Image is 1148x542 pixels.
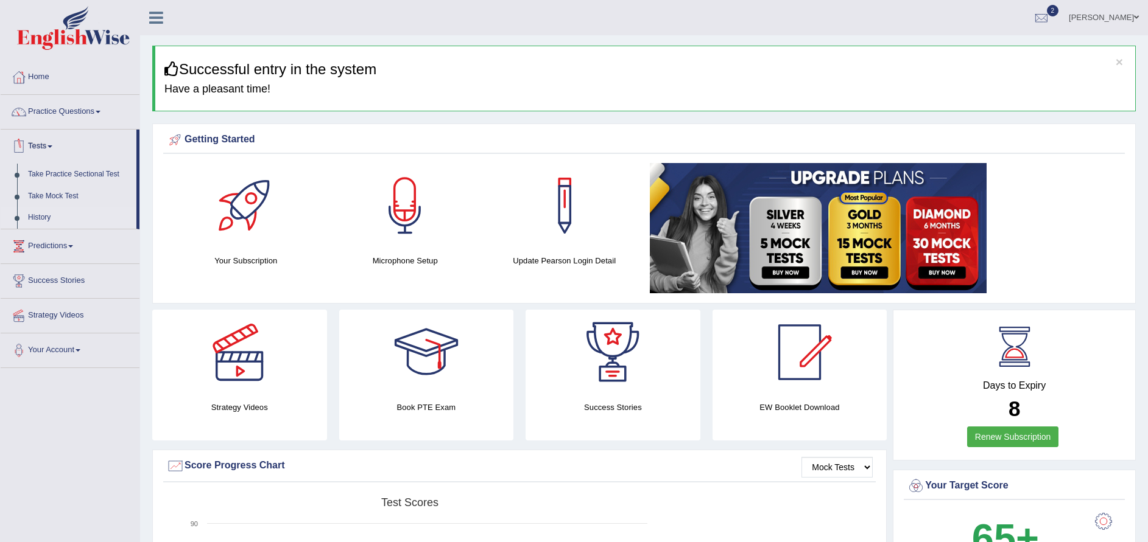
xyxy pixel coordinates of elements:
[152,401,327,414] h4: Strategy Videos
[650,163,987,293] img: small5.jpg
[166,131,1122,149] div: Getting Started
[907,380,1122,391] h4: Days to Expiry
[1,299,139,329] a: Strategy Videos
[526,401,700,414] h4: Success Stories
[166,457,873,475] div: Score Progress Chart
[1,130,136,160] a: Tests
[907,477,1122,495] div: Your Target Score
[331,254,478,267] h4: Microphone Setup
[191,520,198,527] text: 90
[1,229,139,260] a: Predictions
[164,61,1126,77] h3: Successful entry in the system
[1009,397,1020,420] b: 8
[1116,55,1123,68] button: ×
[967,426,1059,447] a: Renew Subscription
[381,496,438,509] tspan: Test scores
[23,186,136,207] a: Take Mock Test
[1,264,139,294] a: Success Stories
[172,254,319,267] h4: Your Subscription
[1047,5,1059,16] span: 2
[1,95,139,125] a: Practice Questions
[713,401,887,414] h4: EW Booklet Download
[339,401,514,414] h4: Book PTE Exam
[23,164,136,186] a: Take Practice Sectional Test
[23,207,136,229] a: History
[1,60,139,91] a: Home
[491,254,638,267] h4: Update Pearson Login Detail
[164,83,1126,96] h4: Have a pleasant time!
[1,333,139,364] a: Your Account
